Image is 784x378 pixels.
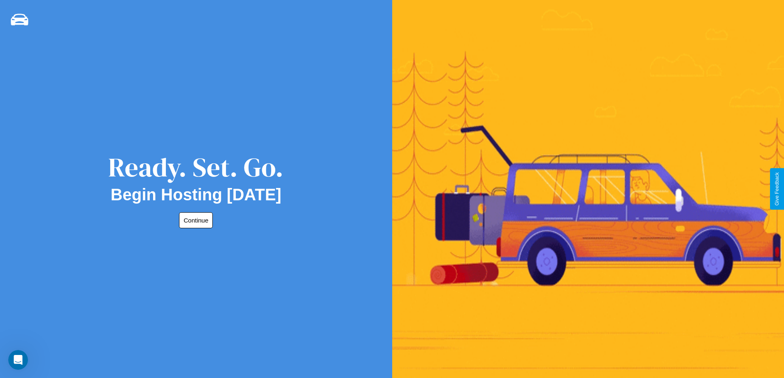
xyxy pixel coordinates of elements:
iframe: Intercom live chat [8,350,28,370]
button: Continue [179,212,213,228]
div: Give Feedback [774,172,780,206]
div: Ready. Set. Go. [108,149,284,186]
h2: Begin Hosting [DATE] [111,186,281,204]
